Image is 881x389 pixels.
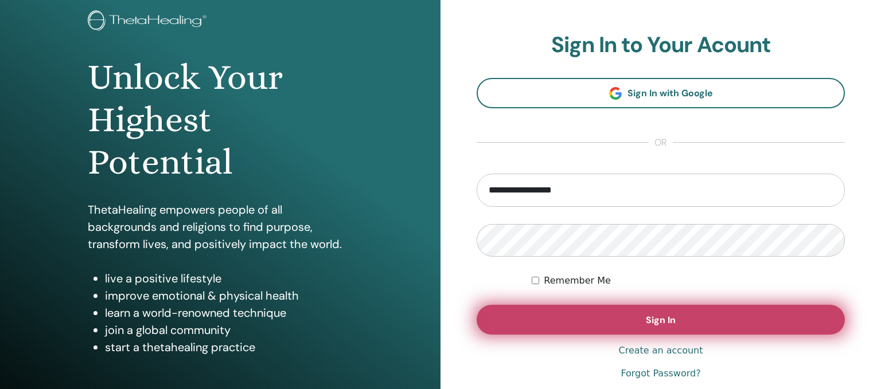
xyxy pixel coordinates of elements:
h1: Unlock Your Highest Potential [88,56,353,184]
p: ThetaHealing empowers people of all backgrounds and religions to find purpose, transform lives, a... [88,201,353,253]
h2: Sign In to Your Acount [477,32,845,58]
span: Sign In with Google [627,87,713,99]
li: start a thetahealing practice [105,339,353,356]
li: learn a world-renowned technique [105,304,353,321]
span: Sign In [646,314,676,326]
button: Sign In [477,305,845,335]
a: Sign In with Google [477,78,845,108]
div: Keep me authenticated indefinitely or until I manually logout [532,274,845,288]
li: live a positive lifestyle [105,270,353,287]
li: improve emotional & physical health [105,287,353,304]
a: Forgot Password? [621,367,700,380]
label: Remember Me [544,274,611,288]
a: Create an account [618,344,703,357]
li: join a global community [105,321,353,339]
span: or [649,136,673,150]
